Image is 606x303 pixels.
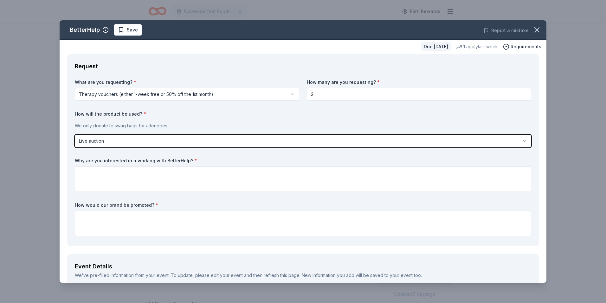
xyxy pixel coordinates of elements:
[484,27,529,34] button: Report a mistake
[421,42,451,51] div: Due [DATE]
[511,43,541,50] span: Requirements
[75,202,531,208] label: How would our brand be promoted?
[75,272,531,279] div: We've pre-filled information from your event. To update, please edit your event and then refresh ...
[114,24,142,36] button: Save
[75,122,531,130] p: We only donate to swag bags for attendees.
[75,111,531,117] label: How will the product be used?
[75,61,531,71] div: Request
[307,79,531,85] label: How many are you requesting?
[75,261,531,272] div: Event Details
[127,26,138,34] span: Save
[75,79,299,85] label: What are you requesting?
[75,158,531,164] label: Why are you interested in a working with BetterHelp?
[503,43,541,50] button: Requirements
[70,25,100,35] div: BetterHelp
[456,43,498,50] div: 1 apply last week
